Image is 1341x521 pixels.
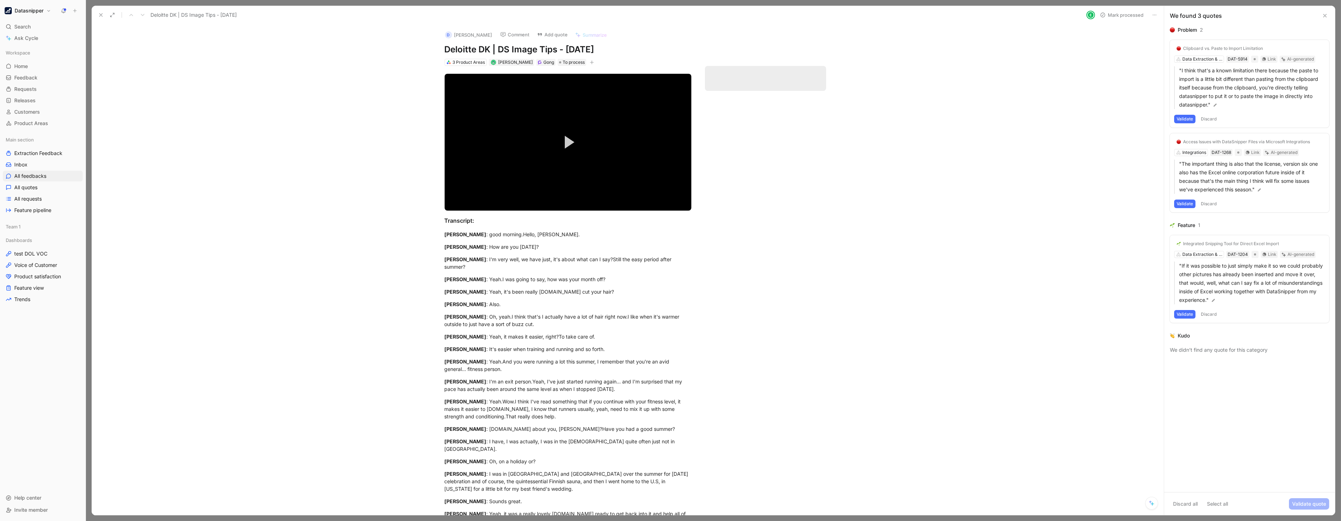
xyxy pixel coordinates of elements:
[445,300,691,308] div: : Also.
[1198,221,1201,229] div: 1
[3,235,83,246] div: Dashboards
[1177,46,1181,51] img: 🔴
[14,207,51,214] span: Feature pipeline
[445,256,487,262] mark: [PERSON_NAME]
[1174,44,1265,53] button: 🔴Clipboard vs. Paste to Import Limitation
[3,221,83,234] div: Team 1
[3,61,83,72] a: Home
[445,426,487,432] mark: [PERSON_NAME]
[14,284,44,292] span: Feature view
[6,223,21,230] span: Team 1
[1170,223,1175,228] img: 🌱
[1198,310,1219,319] button: Discard
[1183,241,1279,247] div: Integrated Snipping Tool for Direct Excel Import
[1179,66,1325,109] p: "I think that's a known limitation there because the paste to import is a little bit different th...
[3,283,83,293] a: Feature view
[3,118,83,129] a: Product Areas
[1170,346,1329,354] div: We didn’t find any quote for this category
[14,273,61,280] span: Product satisfaction
[1174,239,1281,248] button: 🌱Integrated Snipping Tool for Direct Excel Import
[1087,11,1094,19] div: E
[1097,10,1147,20] button: Mark processed
[3,6,53,16] button: DatasnipperDatasnipper
[452,59,485,66] div: 3 Product Areas
[3,159,83,170] a: Inbox
[445,470,691,492] div: : I was in [GEOGRAPHIC_DATA] and [GEOGRAPHIC_DATA] over the summer for [DATE] celebration and of ...
[1174,200,1196,208] button: Validate
[1178,26,1197,34] div: Problem
[445,289,487,295] mark: [PERSON_NAME]
[497,30,533,40] button: Comment
[3,182,83,193] a: All quotes
[3,235,83,305] div: Dashboardstest DOL VOCVoice of CustomerProduct satisfactionFeature viewTrends
[445,333,691,340] div: : Yeah, it makes it easier, right?To take care of.
[1177,242,1181,246] img: 🌱
[445,74,691,211] div: Video Player
[3,148,83,159] a: Extraction Feedback
[534,30,571,40] button: Add quote
[14,22,31,31] span: Search
[14,120,48,127] span: Product Areas
[445,345,691,353] div: : It's easier when training and running and so forth.
[498,60,533,65] span: [PERSON_NAME]
[445,334,487,340] mark: [PERSON_NAME]
[572,30,610,40] button: Summarize
[445,378,691,393] div: : I'm an exit person.Yeah, I've just started running again… and I'm surprised that my pace has ac...
[445,243,691,251] div: : How are you [DATE]?
[445,44,691,55] h1: Deloitte DK | DS Image Tips - [DATE]
[3,107,83,117] a: Customers
[14,150,62,157] span: Extraction Feedback
[14,63,28,70] span: Home
[3,271,83,282] a: Product satisfaction
[1170,11,1222,20] div: We found 3 quotes
[445,231,691,238] div: : good morning.Hello, [PERSON_NAME].
[14,195,42,202] span: All requests
[3,84,83,94] a: Requests
[1177,140,1181,144] img: 🔴
[583,32,607,38] span: Summarize
[1204,498,1231,510] button: Select all
[3,260,83,270] a: Voice of Customer
[445,313,691,328] div: : Oh, yeah.I think that's I actually have a lot of hair right now.I like when it's warmer outside...
[3,33,83,43] a: Ask Cycle
[1200,26,1203,34] div: 2
[1179,262,1325,304] p: "If it was possible to just simply make it so we could probably other pictures has already been i...
[445,301,487,307] mark: [PERSON_NAME]
[5,7,12,14] img: Datasnipper
[445,275,691,283] div: : Yeah.I was going to say, how was your month off?
[445,256,691,270] div: : I'm very well, we have just, it's about what can I say?Still the easy period after summer?
[3,47,83,58] div: Workspace
[3,134,83,216] div: Main sectionExtraction FeedbackInboxAll feedbacksAll quotesAll requestsFeature pipeline
[14,495,41,501] span: Help center
[3,205,83,216] a: Feature pipeline
[1183,139,1310,145] div: Access Issues with DataSnipper Files via Microsoft Integrations
[6,136,34,143] span: Main section
[445,378,487,385] mark: [PERSON_NAME]
[445,398,691,420] div: : Yeah.Wow.I think I've read something that if you continue with your fitness level, it makes it ...
[445,471,487,477] mark: [PERSON_NAME]
[445,497,691,505] div: : Sounds great.
[445,358,487,365] mark: [PERSON_NAME]
[6,237,32,244] span: Dashboards
[3,294,83,305] a: Trends
[1174,310,1196,319] button: Validate
[1170,498,1201,510] button: Discard all
[445,314,487,320] mark: [PERSON_NAME]
[3,248,83,259] a: test DOL VOC
[552,126,584,158] button: Play Video
[543,59,554,66] div: Gong
[1179,160,1325,194] p: "The important thing is also that the license, version six one also has the Excel online corporat...
[3,21,83,32] div: Search
[445,276,487,282] mark: [PERSON_NAME]
[442,30,496,40] button: D[PERSON_NAME]
[563,59,585,66] span: To process
[445,438,487,444] mark: [PERSON_NAME]
[445,288,691,295] div: : Yeah, it's been really [DOMAIN_NAME] cut your hair?
[14,172,46,180] span: All feedbacks
[445,511,487,517] mark: [PERSON_NAME]
[1183,46,1263,51] div: Clipboard vs. Paste to Import Limitation
[1211,298,1216,303] img: pen.svg
[445,358,691,373] div: : Yeah.And you were running a lot this summer, I remember that you're an avid general… fitness pe...
[445,244,487,250] mark: [PERSON_NAME]
[3,492,83,503] div: Help center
